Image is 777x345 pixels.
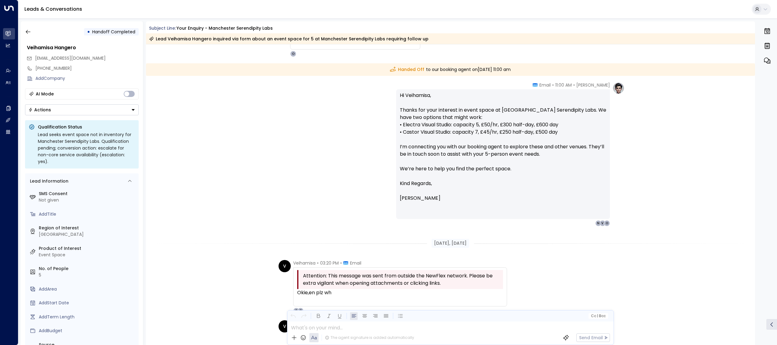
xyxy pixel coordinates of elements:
span: Veihamisa [293,260,316,266]
button: Undo [289,312,297,320]
div: Your enquiry - Manchester Serendipity Labs [177,25,273,32]
div: [DATE], [DATE] [432,239,469,248]
span: [PERSON_NAME] [400,195,440,202]
div: [PHONE_NUMBER] [35,65,139,72]
label: Region of Interest [39,225,136,231]
div: O [290,51,296,57]
div: Actions [28,107,51,113]
span: Handed Off [390,66,424,73]
label: SMS Consent [39,191,136,197]
span: • [552,82,554,88]
div: 5 [39,272,136,278]
span: veihamisa5@gmail.com [35,55,106,61]
span: 11:00 AM [555,82,572,88]
span: Handoff Completed [92,29,135,35]
div: O [604,220,610,226]
div: AddCompany [35,75,139,82]
span: • [573,82,575,88]
span: • [317,260,319,266]
div: The agent signature is added automatically [325,335,414,340]
span: • [340,260,342,266]
p: Qualification Status [38,124,135,130]
span: Email [539,82,551,88]
label: No. of People [39,265,136,272]
span: [PERSON_NAME] [576,82,610,88]
span: Subject Line: [149,25,176,31]
div: V [600,220,606,226]
div: Veihamisa Hangero [27,44,139,51]
div: AI Mode [36,91,54,97]
a: Leads & Conversations [24,6,82,13]
div: Event Space [39,252,136,258]
div: AddStart Date [39,300,136,306]
img: profile-logo.png [612,82,625,94]
button: Cc|Bcc [588,313,608,319]
div: Lead Information [28,178,68,184]
span: Email [350,260,361,266]
div: V [279,260,291,272]
div: O [293,308,299,314]
div: AddTerm Length [39,314,136,320]
div: V [279,320,291,332]
div: Button group with a nested menu [25,104,139,115]
span: [EMAIL_ADDRESS][DOMAIN_NAME] [35,55,106,61]
div: AddTitle [39,211,136,217]
div: AddBudget [39,328,136,334]
span: Kind Regards, [400,180,432,187]
p: Hi Veihamisa, Thanks for your interest in event space at [GEOGRAPHIC_DATA] Serendipity Labs. We h... [400,92,606,180]
button: Actions [25,104,139,115]
span: 03:20 PM [320,260,339,266]
span: Cc Bcc [591,314,605,318]
div: Not given [39,197,136,203]
label: Product of Interest [39,245,136,252]
div: Lead seeks event space not in inventory for Manchester Serendipity Labs. Qualification pending; c... [38,131,135,165]
button: Redo [300,312,308,320]
span: | [597,314,598,318]
div: to our booking agent on [DATE] 11:00 am [146,63,755,76]
div: [GEOGRAPHIC_DATA] [39,231,136,238]
div: O [297,308,304,314]
div: AddArea [39,286,136,292]
div: N [595,220,601,226]
div: Lead Veihamisa Hangero inquired via form about an event space for 5 at Manchester Serendipity Lab... [149,36,429,42]
span: Attention: This message was sent from outside the NewFlex network. Please be extra vigilant when ... [303,272,502,287]
div: Okie,en plz wh [297,289,503,296]
div: • [87,26,90,37]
